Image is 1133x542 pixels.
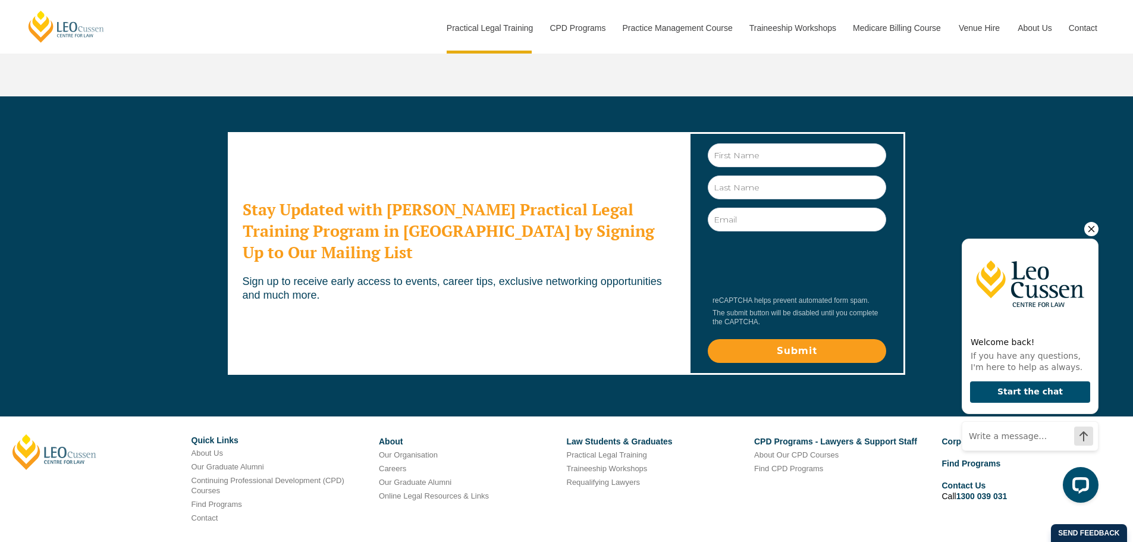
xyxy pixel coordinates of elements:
a: Medicare Billing Course [844,2,950,54]
input: First Name [708,143,886,167]
a: Traineeship Workshops [567,464,648,473]
h2: Stay Updated with [PERSON_NAME] Practical Legal Training Program in [GEOGRAPHIC_DATA] by Signing ... [243,199,674,263]
a: Practical Legal Training [567,450,647,459]
a: Find Programs [942,459,1001,468]
a: About Us [192,449,223,458]
a: [PERSON_NAME] [12,434,96,470]
a: Corporate Training Division [942,437,1052,446]
a: Contact [1060,2,1106,54]
a: Venue Hire [950,2,1009,54]
a: About Our CPD Courses [754,450,839,459]
h6: Quick Links [192,436,371,445]
a: Our Organisation [379,450,438,459]
input: Submit [708,339,886,363]
a: Practice Management Course [614,2,740,54]
a: Find Programs [192,500,242,509]
li: Call [942,478,1121,503]
a: [PERSON_NAME] Centre for Law [27,10,106,43]
a: About [379,437,403,446]
input: Email [708,208,886,231]
a: Careers [379,464,406,473]
a: CPD Programs - Lawyers & Support Staff [754,437,917,446]
a: Our Graduate Alumni [192,462,264,471]
input: Last Name [708,176,886,199]
a: Our Graduate Alumni [379,478,451,487]
a: Contact Us [942,481,986,490]
a: Practical Legal Training [438,2,541,54]
a: CPD Programs [541,2,613,54]
iframe: reCAPTCHA [709,240,890,286]
iframe: LiveChat chat widget [952,216,1103,512]
a: Requalifying Lawyers [567,478,641,487]
a: Continuing Professional Development (CPD) Courses [192,476,344,495]
a: Online Legal Resources & Links [379,491,489,500]
a: Traineeship Workshops [740,2,844,54]
p: Sign up to receive early access to events, career tips, exclusive networking opportunities and mu... [243,275,674,303]
a: Find CPD Programs [754,464,823,473]
div: The submit button will be disabled until you complete the CAPTCHA. [708,309,884,327]
a: About Us [1009,2,1060,54]
div: reCAPTCHA helps prevent automated form spam. [708,296,884,305]
a: Contact [192,513,218,522]
a: Law Students & Graduates [567,437,673,446]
